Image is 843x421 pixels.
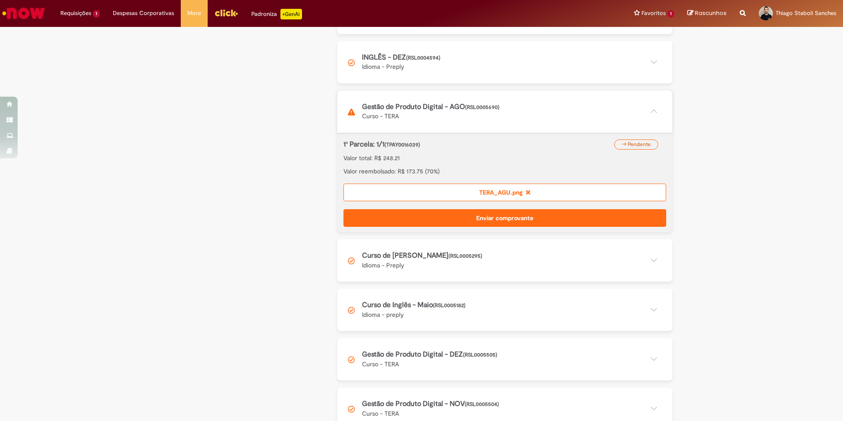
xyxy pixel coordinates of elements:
[93,10,100,18] span: 1
[214,6,238,19] img: click_logo_yellow_360x200.png
[343,167,666,176] p: Valor reembolsado: R$ 173.75 (70%)
[776,9,836,17] span: Thiago Staboli Sanches
[343,209,666,227] button: Enviar comprovante
[642,9,666,18] span: Favoritos
[60,9,91,18] span: Requisições
[343,154,666,162] p: Valor total: R$ 248.21
[695,9,727,17] span: Rascunhos
[384,141,420,148] span: (TPAY0016039)
[187,9,201,18] span: More
[343,139,620,150] p: 1ª Parcela: 1/1
[280,9,302,19] p: +GenAi
[251,9,302,19] div: Padroniza
[628,141,651,148] span: Pendente
[668,10,674,18] span: 1
[687,9,727,18] a: Rascunhos
[343,184,666,201] div: TERA_AGU.png
[113,9,174,18] span: Despesas Corporativas
[1,4,46,22] img: ServiceNow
